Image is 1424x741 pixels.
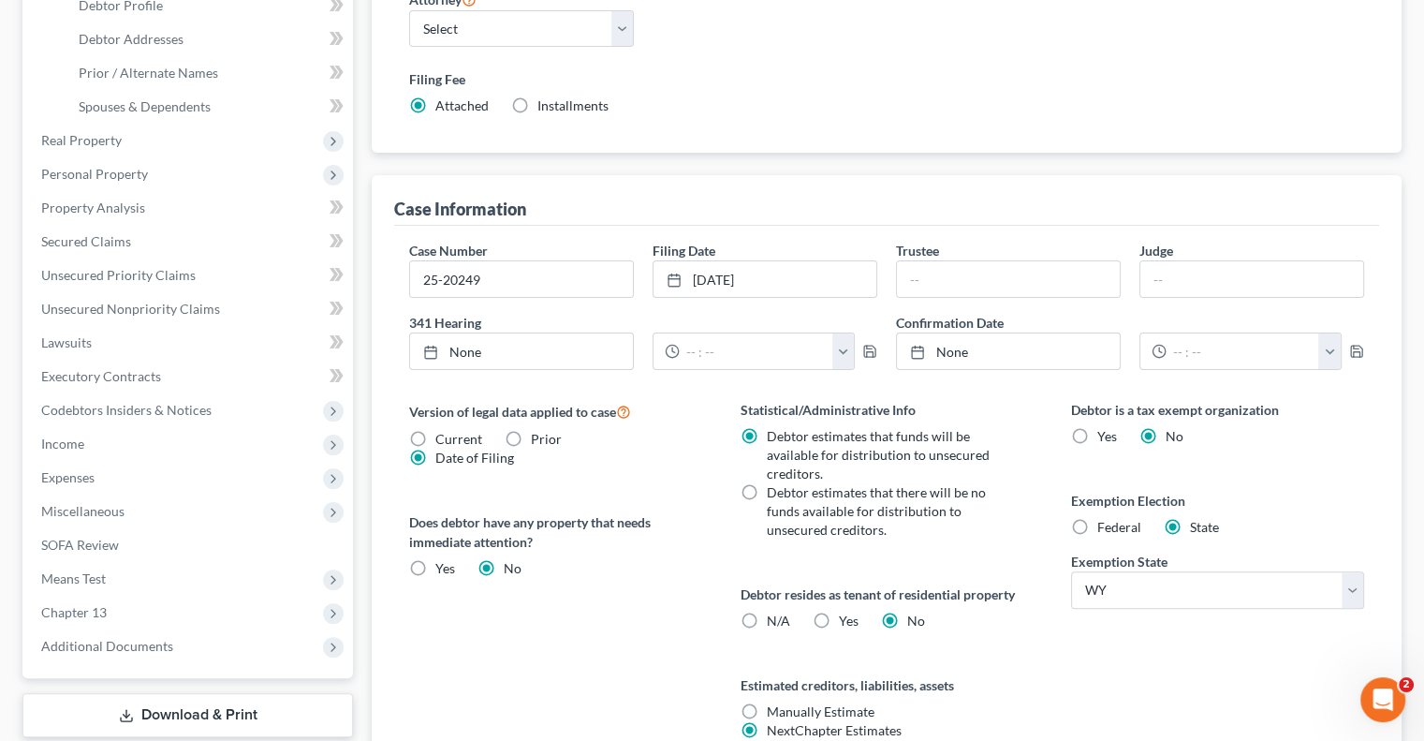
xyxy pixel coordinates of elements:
a: None [897,333,1120,369]
span: Additional Documents [41,638,173,654]
a: Unsecured Priority Claims [26,259,353,292]
span: Miscellaneous [41,503,125,519]
span: Manually Estimate [767,704,874,719]
iframe: Intercom live chat [1360,677,1405,722]
span: Prior / Alternate Names [79,65,218,81]
span: N/A [767,613,790,629]
a: [DATE] [653,261,876,297]
label: Does debtor have any property that needs immediate attention? [409,512,702,552]
a: Spouses & Dependents [64,90,353,124]
span: Expenses [41,469,95,485]
label: Debtor resides as tenant of residential property [741,585,1034,604]
label: Version of legal data applied to case [409,400,702,422]
span: Yes [1097,428,1117,444]
span: Unsecured Priority Claims [41,267,196,283]
span: Current [435,431,482,447]
span: Income [41,436,84,452]
span: Property Analysis [41,200,145,215]
a: Property Analysis [26,191,353,225]
span: SOFA Review [41,537,119,553]
span: Yes [435,560,455,576]
span: Lawsuits [41,334,92,350]
span: Attached [435,97,489,113]
label: Trustee [896,241,939,260]
label: Statistical/Administrative Info [741,400,1034,420]
input: -- : -- [1167,333,1319,369]
span: Means Test [41,571,106,586]
span: Debtor Addresses [79,31,184,47]
input: -- [1140,261,1363,297]
a: Download & Print [22,693,353,737]
span: Federal [1097,519,1141,535]
span: Spouses & Dependents [79,98,211,114]
label: Exemption State [1071,552,1167,571]
span: Yes [839,613,859,629]
span: Real Property [41,132,122,148]
label: Estimated creditors, liabilities, assets [741,675,1034,695]
label: Filing Fee [409,69,1364,89]
span: 2 [1399,677,1414,692]
span: Codebtors Insiders & Notices [41,402,212,418]
label: Judge [1139,241,1173,260]
a: Lawsuits [26,326,353,360]
span: Installments [537,97,609,113]
label: Debtor is a tax exempt organization [1071,400,1364,420]
a: Secured Claims [26,225,353,259]
span: Chapter 13 [41,604,107,620]
a: SOFA Review [26,528,353,562]
input: -- [897,261,1120,297]
span: Debtor estimates that funds will be available for distribution to unsecured creditors. [767,428,990,482]
span: Unsecured Nonpriority Claims [41,301,220,317]
a: Debtor Addresses [64,22,353,56]
div: Case Information [394,198,526,220]
label: 341 Hearing [400,313,887,333]
a: None [410,333,633,369]
label: Case Number [409,241,488,260]
span: No [1166,428,1183,444]
span: Executory Contracts [41,368,161,384]
a: Unsecured Nonpriority Claims [26,292,353,326]
label: Confirmation Date [887,313,1373,333]
span: No [504,560,521,576]
span: No [907,613,925,629]
label: Exemption Election [1071,491,1364,511]
label: Filing Date [653,241,715,260]
input: Enter case number... [410,261,633,297]
span: Debtor estimates that there will be no funds available for distribution to unsecured creditors. [767,484,986,538]
span: Date of Filing [435,450,514,466]
a: Prior / Alternate Names [64,56,353,90]
input: -- : -- [680,333,832,369]
span: NextChapter Estimates [767,722,902,738]
span: Prior [531,431,562,447]
span: State [1190,519,1219,535]
a: Executory Contracts [26,360,353,393]
span: Secured Claims [41,233,131,249]
span: Personal Property [41,166,148,182]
